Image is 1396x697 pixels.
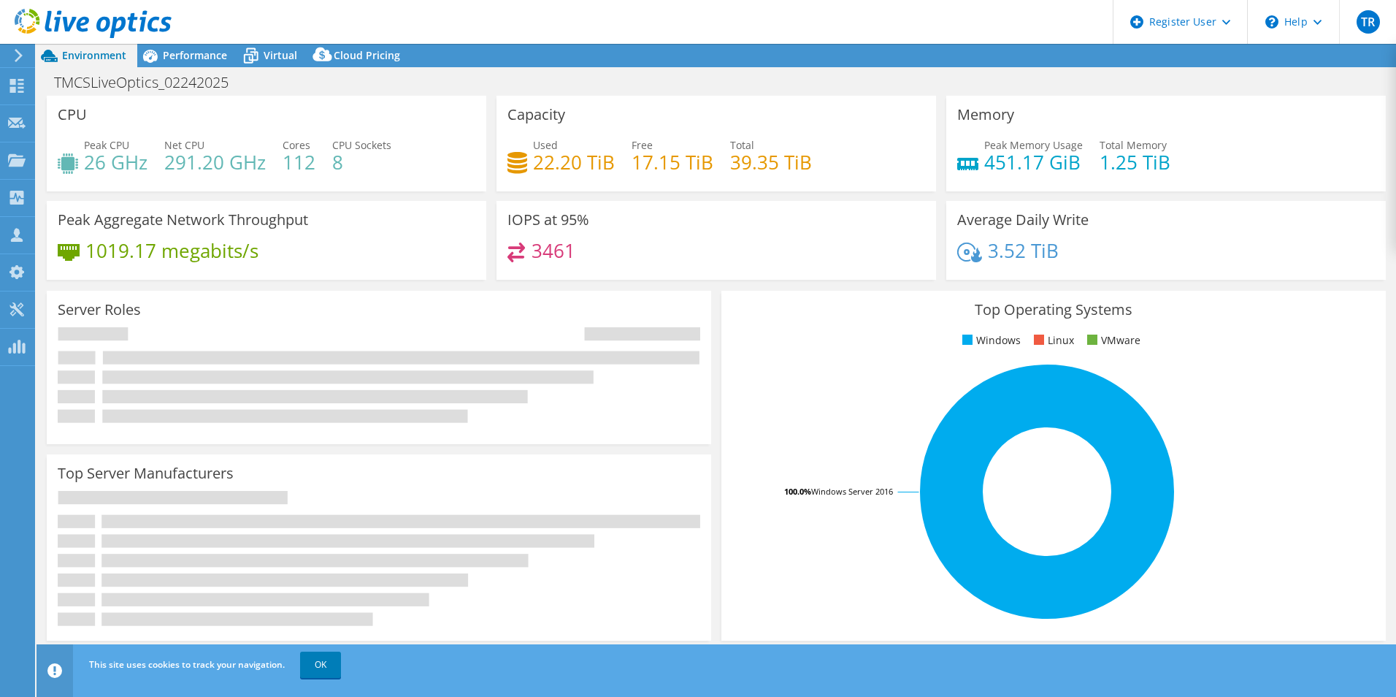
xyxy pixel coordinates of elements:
[730,138,754,152] span: Total
[533,138,558,152] span: Used
[58,212,308,228] h3: Peak Aggregate Network Throughput
[58,465,234,481] h3: Top Server Manufacturers
[62,48,126,62] span: Environment
[89,658,285,671] span: This site uses cookies to track your navigation.
[959,332,1021,348] li: Windows
[164,138,204,152] span: Net CPU
[85,243,258,259] h4: 1019.17 megabits/s
[332,138,391,152] span: CPU Sockets
[84,154,147,170] h4: 26 GHz
[632,138,653,152] span: Free
[811,486,893,497] tspan: Windows Server 2016
[300,652,341,678] a: OK
[163,48,227,62] span: Performance
[283,138,310,152] span: Cores
[507,107,565,123] h3: Capacity
[532,243,575,259] h4: 3461
[1265,15,1278,28] svg: \n
[84,138,129,152] span: Peak CPU
[1100,138,1167,152] span: Total Memory
[1030,332,1074,348] li: Linux
[730,154,812,170] h4: 39.35 TiB
[533,154,615,170] h4: 22.20 TiB
[732,302,1375,318] h3: Top Operating Systems
[1084,332,1140,348] li: VMware
[164,154,266,170] h4: 291.20 GHz
[334,48,400,62] span: Cloud Pricing
[1357,10,1380,34] span: TR
[632,154,713,170] h4: 17.15 TiB
[283,154,315,170] h4: 112
[784,486,811,497] tspan: 100.0%
[58,107,87,123] h3: CPU
[1100,154,1170,170] h4: 1.25 TiB
[984,138,1083,152] span: Peak Memory Usage
[264,48,297,62] span: Virtual
[988,243,1059,259] h4: 3.52 TiB
[47,75,251,91] h1: TMCSLiveOptics_02242025
[957,212,1089,228] h3: Average Daily Write
[957,107,1014,123] h3: Memory
[507,212,589,228] h3: IOPS at 95%
[332,154,391,170] h4: 8
[58,302,141,318] h3: Server Roles
[984,154,1083,170] h4: 451.17 GiB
